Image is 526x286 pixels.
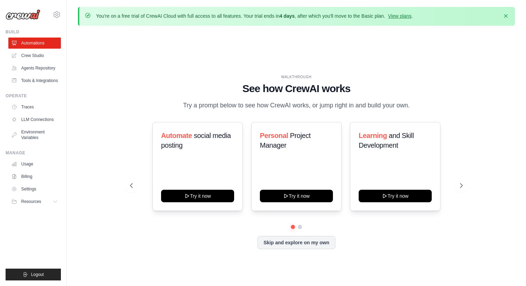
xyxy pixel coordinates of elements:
[6,29,61,35] div: Build
[279,13,295,19] strong: 4 days
[8,171,61,182] a: Billing
[8,158,61,170] a: Usage
[257,236,335,249] button: Skip and explore on my own
[161,132,192,139] span: Automate
[161,132,231,149] span: social media posting
[21,199,41,204] span: Resources
[6,93,61,99] div: Operate
[6,150,61,156] div: Manage
[359,132,387,139] span: Learning
[8,126,61,143] a: Environment Variables
[8,183,61,195] a: Settings
[8,63,61,74] a: Agents Repository
[8,114,61,125] a: LLM Connections
[8,75,61,86] a: Tools & Integrations
[8,101,61,113] a: Traces
[260,190,333,202] button: Try it now
[260,132,311,149] span: Project Manager
[359,132,414,149] span: and Skill Development
[6,269,61,280] button: Logout
[8,50,61,61] a: Crew Studio
[388,13,411,19] a: View plans
[130,82,463,95] h1: See how CrewAI works
[260,132,288,139] span: Personal
[130,74,463,80] div: WALKTHROUGH
[96,13,413,19] p: You're on a free trial of CrewAI Cloud with full access to all features. Your trial ends in , aft...
[161,190,234,202] button: Try it now
[31,272,44,277] span: Logout
[180,100,413,111] p: Try a prompt below to see how CrewAI works, or jump right in and build your own.
[359,190,432,202] button: Try it now
[8,196,61,207] button: Resources
[8,38,61,49] a: Automations
[6,9,40,20] img: Logo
